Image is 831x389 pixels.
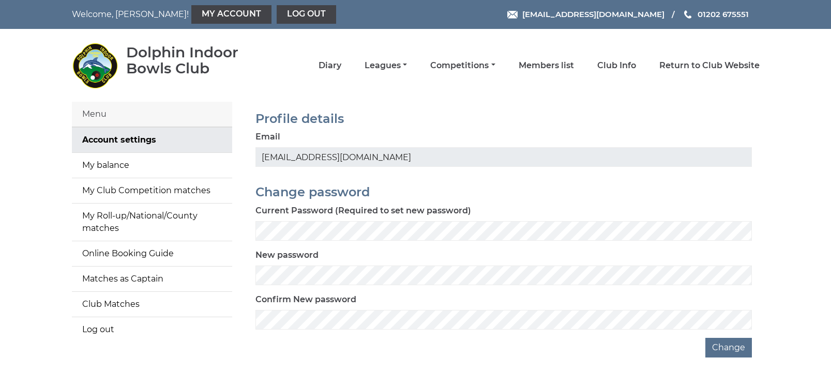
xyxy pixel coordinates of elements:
a: My Club Competition matches [72,178,232,203]
div: Dolphin Indoor Bowls Club [126,44,268,76]
a: My Account [191,5,271,24]
a: Diary [319,60,341,71]
a: Phone us 01202 675551 [683,8,749,20]
div: Menu [72,102,232,127]
a: Log out [72,317,232,342]
a: Account settings [72,128,232,152]
span: 01202 675551 [698,9,749,19]
a: Log out [277,5,336,24]
a: Leagues [365,60,407,71]
a: Return to Club Website [659,60,760,71]
a: Members list [519,60,574,71]
img: Email [507,11,518,19]
a: Matches as Captain [72,267,232,291]
nav: Welcome, [PERSON_NAME]! [72,5,350,24]
a: Club Info [597,60,636,71]
h2: Change password [255,185,752,199]
button: Change [705,338,752,357]
img: Phone us [684,10,691,19]
label: Email [255,131,280,143]
a: My Roll-up/National/County matches [72,204,232,241]
a: Club Matches [72,292,232,317]
label: Current Password (Required to set new password) [255,205,471,217]
a: Online Booking Guide [72,241,232,266]
span: [EMAIL_ADDRESS][DOMAIN_NAME] [522,9,664,19]
a: Email [EMAIL_ADDRESS][DOMAIN_NAME] [507,8,664,20]
h2: Profile details [255,112,752,126]
label: New password [255,249,319,261]
a: My balance [72,153,232,178]
label: Confirm New password [255,293,356,306]
a: Competitions [430,60,495,71]
img: Dolphin Indoor Bowls Club [72,42,118,89]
